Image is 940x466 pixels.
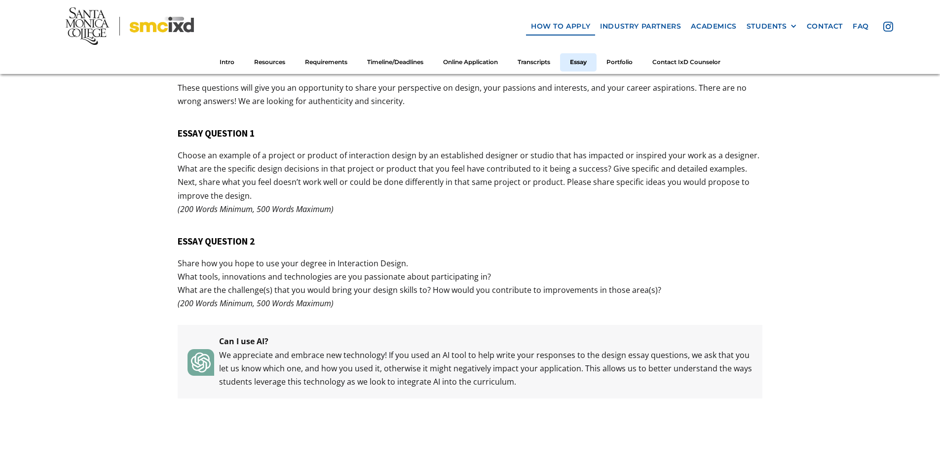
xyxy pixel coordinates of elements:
a: contact [802,17,848,36]
img: Santa Monica College - SMC IxD logo [66,7,194,45]
em: (200 Words Minimum, 500 Words Maximum) [178,298,334,309]
a: Transcripts [508,53,560,72]
div: STUDENTS [747,22,787,31]
p: These questions will give you an opportunity to share your perspective on design, your passions a... [178,81,762,108]
p: Share how you hope to use your degree in Interaction Design. What tools, innovations and technolo... [178,257,762,311]
a: Academics [686,17,741,36]
img: icon - instagram [883,22,893,32]
a: Intro [210,53,244,72]
h5: ESSAY QUESTION 2 [178,236,762,247]
a: faq [848,17,874,36]
a: Online Application [433,53,508,72]
p: Choose an example of a project or product of interaction design by an established designer or stu... [178,149,762,216]
h5: ESSAY QUESTION 1 [178,128,762,139]
a: Essay [560,53,597,72]
a: industry partners [595,17,686,36]
a: Contact IxD Counselor [642,53,730,72]
p: We appreciate and embrace new technology! If you used an AI tool to help write your responses to ... [214,349,760,389]
a: Portfolio [597,53,642,72]
a: how to apply [526,17,595,36]
div: STUDENTS [747,22,797,31]
a: Timeline/Deadlines [357,53,433,72]
a: Requirements [295,53,357,72]
strong: Can I use AI? [219,336,268,347]
em: (200 Words Minimum, 500 Words Maximum) [178,204,334,215]
a: Resources [244,53,295,72]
